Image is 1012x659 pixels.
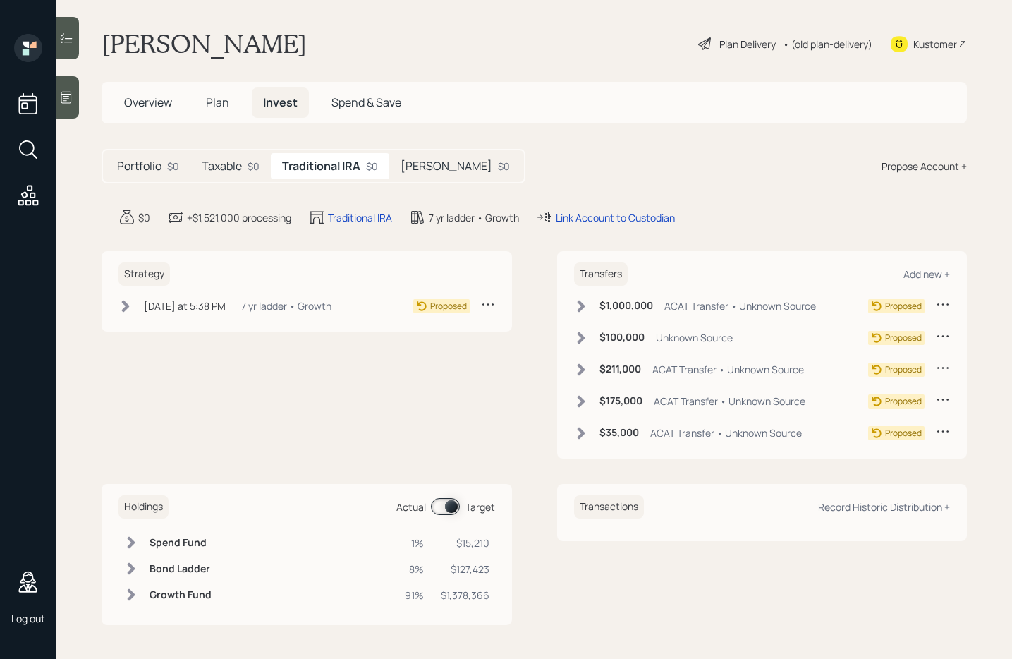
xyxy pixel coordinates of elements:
[654,394,805,409] div: ACAT Transfer • Unknown Source
[405,588,424,603] div: 91%
[366,159,378,174] div: $0
[650,425,802,440] div: ACAT Transfer • Unknown Source
[441,562,489,576] div: $127,423
[465,500,495,514] div: Target
[441,536,489,550] div: $15,210
[117,159,161,173] h5: Portfolio
[118,262,170,286] h6: Strategy
[396,500,426,514] div: Actual
[498,159,510,174] div: $0
[282,159,360,173] h5: Traditional IRA
[118,495,169,519] h6: Holdings
[241,298,331,313] div: 7 yr ladder • Growth
[167,159,179,174] div: $0
[429,210,519,225] div: 7 yr ladder • Growth
[248,159,260,174] div: $0
[599,395,642,407] h6: $175,000
[405,536,424,550] div: 1%
[903,267,950,281] div: Add new +
[11,612,45,625] div: Log out
[599,332,645,344] h6: $100,000
[150,537,212,549] h6: Spend Fund
[913,37,957,52] div: Kustomer
[599,427,639,439] h6: $35,000
[405,562,424,576] div: 8%
[328,210,392,225] div: Traditional IRA
[885,332,922,344] div: Proposed
[263,95,298,110] span: Invest
[656,330,733,345] div: Unknown Source
[441,588,489,603] div: $1,378,366
[885,363,922,376] div: Proposed
[556,210,675,225] div: Link Account to Custodian
[430,300,467,313] div: Proposed
[818,500,950,514] div: Record Historic Distribution +
[124,95,172,110] span: Overview
[652,362,804,377] div: ACAT Transfer • Unknown Source
[885,300,922,313] div: Proposed
[574,262,628,286] h6: Transfers
[144,298,226,313] div: [DATE] at 5:38 PM
[331,95,401,110] span: Spend & Save
[599,363,641,375] h6: $211,000
[150,563,212,575] h6: Bond Ladder
[138,210,150,225] div: $0
[664,298,816,313] div: ACAT Transfer • Unknown Source
[882,159,967,174] div: Propose Account +
[102,28,307,59] h1: [PERSON_NAME]
[599,300,653,312] h6: $1,000,000
[885,427,922,440] div: Proposed
[719,37,776,52] div: Plan Delivery
[783,37,872,52] div: • (old plan-delivery)
[401,159,492,173] h5: [PERSON_NAME]
[574,495,644,519] h6: Transactions
[885,395,922,408] div: Proposed
[150,589,212,601] h6: Growth Fund
[202,159,242,173] h5: Taxable
[206,95,229,110] span: Plan
[187,210,291,225] div: +$1,521,000 processing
